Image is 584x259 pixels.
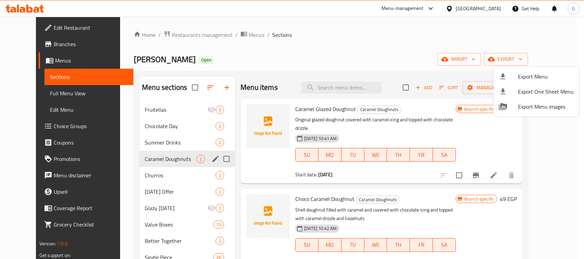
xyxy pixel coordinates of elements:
span: Export Menu [518,72,574,81]
li: Export one sheet menu items [493,84,579,99]
li: Export Menu images [493,99,579,114]
span: Export One Sheet Menu [518,87,574,96]
li: Export menu items [493,69,579,84]
span: Export Menu images [518,103,574,111]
